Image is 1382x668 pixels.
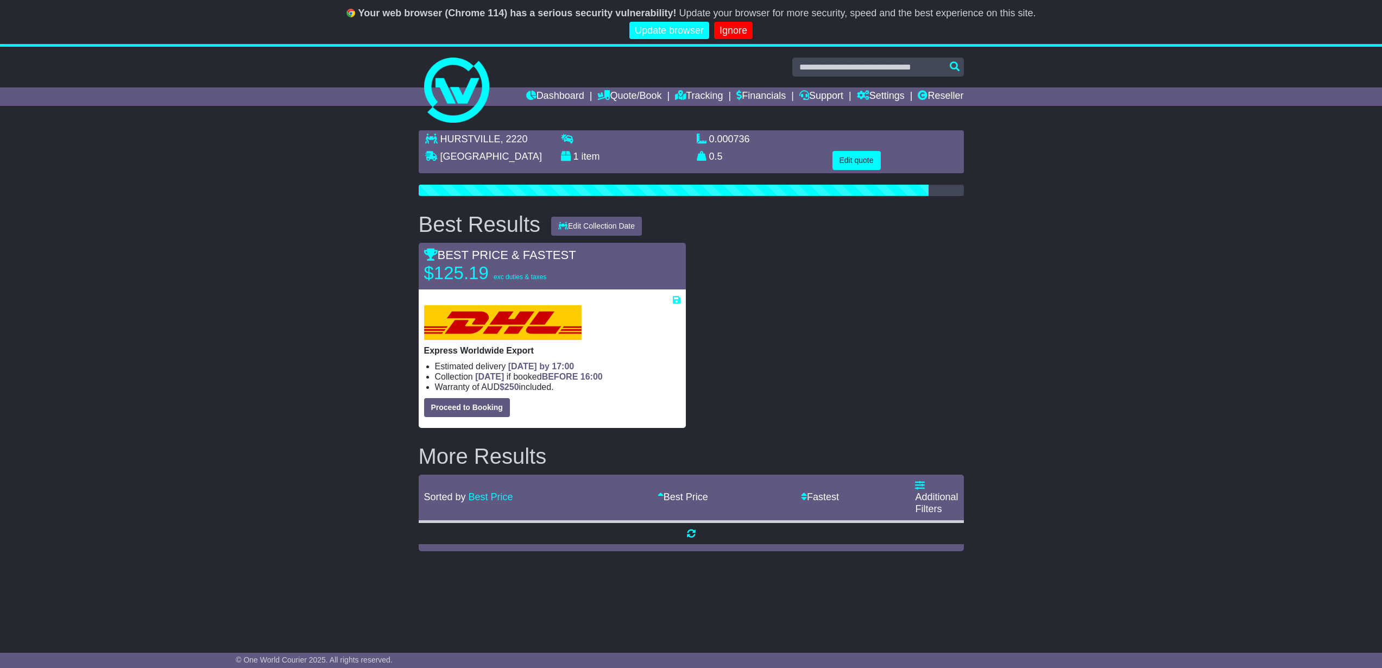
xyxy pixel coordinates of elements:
span: item [582,151,600,162]
span: if booked [475,372,602,381]
a: Best Price [658,491,708,502]
b: Your web browser (Chrome 114) has a serious security vulnerability! [358,8,677,18]
span: [DATE] [475,372,504,381]
div: Best Results [413,212,546,236]
span: 0.000736 [709,134,750,144]
a: Reseller [918,87,963,106]
a: Settings [857,87,905,106]
a: Financials [736,87,786,106]
span: exc duties & taxes [494,273,546,281]
a: Update browser [629,22,709,40]
a: Dashboard [526,87,584,106]
li: Collection [435,371,680,382]
span: BEFORE [542,372,578,381]
a: Support [799,87,843,106]
img: DHL: Express Worldwide Export [424,305,582,340]
button: Proceed to Booking [424,398,510,417]
a: Additional Filters [915,480,958,514]
span: 250 [504,382,519,392]
a: Best Price [469,491,513,502]
span: Sorted by [424,491,466,502]
span: © One World Courier 2025. All rights reserved. [236,656,393,664]
span: 0.5 [709,151,723,162]
span: Update your browser for more security, speed and the best experience on this site. [679,8,1036,18]
button: Edit quote [832,151,881,170]
span: 16:00 [580,372,603,381]
a: Tracking [675,87,723,106]
p: Express Worldwide Export [424,345,680,356]
span: $ [500,382,519,392]
span: BEST PRICE & FASTEST [424,248,576,262]
span: [DATE] by 17:00 [508,362,575,371]
a: Quote/Book [597,87,661,106]
h2: More Results [419,444,964,468]
span: , 2220 [501,134,528,144]
li: Estimated delivery [435,361,680,371]
a: Fastest [801,491,839,502]
span: [GEOGRAPHIC_DATA] [440,151,542,162]
p: $125.19 [424,262,560,284]
li: Warranty of AUD included. [435,382,680,392]
a: Ignore [714,22,753,40]
span: HURSTVILLE [440,134,501,144]
button: Edit Collection Date [551,217,642,236]
span: 1 [573,151,579,162]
